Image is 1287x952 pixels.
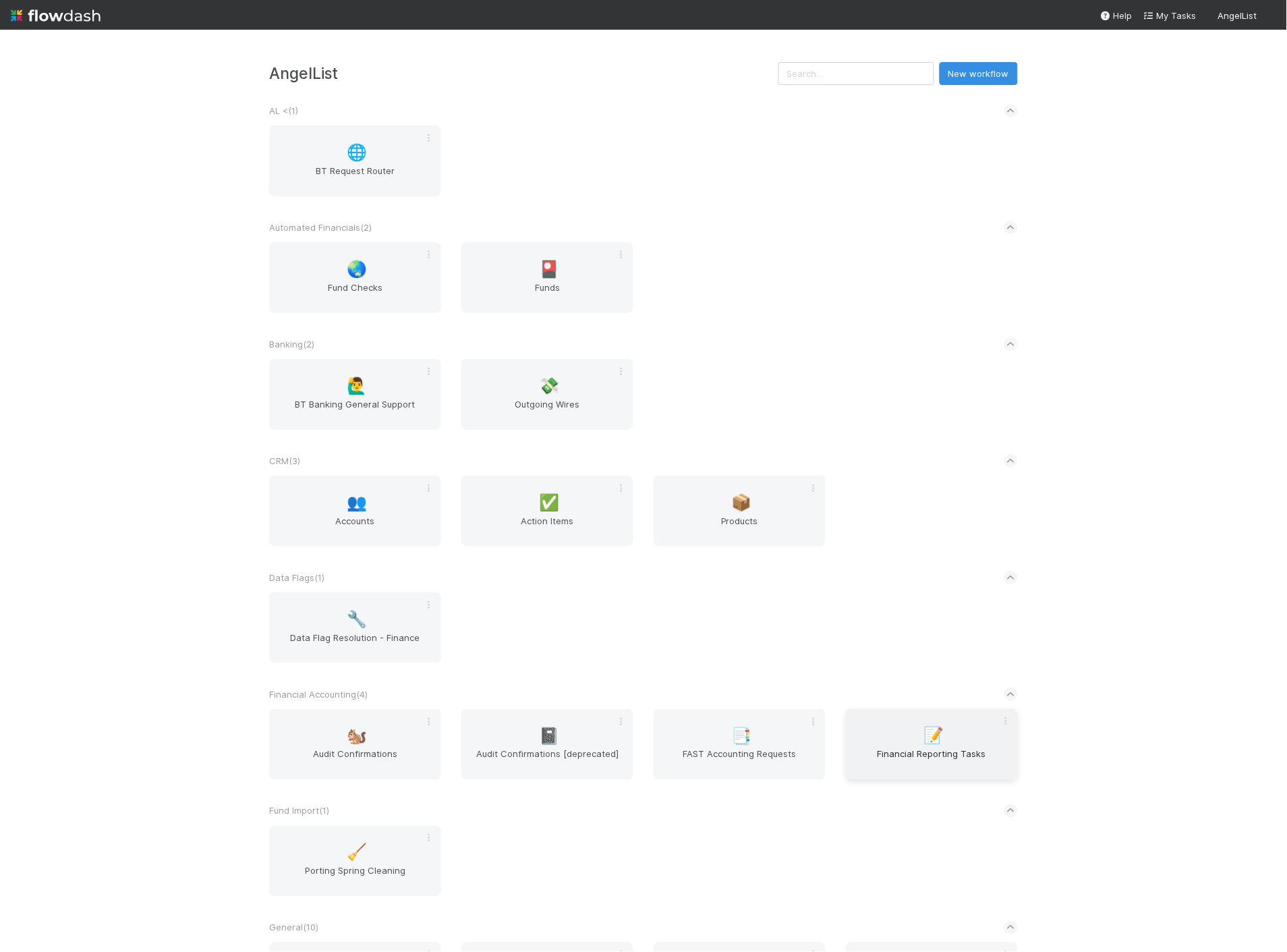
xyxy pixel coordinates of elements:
button: New workflow [940,62,1018,85]
span: Banking ( 2 ) [269,339,314,349]
span: 📓 [540,727,560,745]
a: 🧹Porting Spring Cleaning [269,826,441,897]
span: General ( 10 ) [269,922,318,933]
span: Action Items [467,514,628,541]
span: Data Flags ( 1 ) [269,572,324,583]
span: Automated Financials ( 2 ) [269,222,372,233]
span: 📑 [732,727,752,745]
div: Help [1100,9,1133,22]
span: Fund Import ( 1 ) [269,806,329,816]
a: ✅Action Items [461,476,633,547]
span: 🧹 [347,844,368,862]
span: BT Banking General Support [275,397,436,424]
span: AngelList [1218,10,1257,21]
span: 📝 [924,727,944,745]
a: 👥Accounts [269,476,441,547]
span: Outgoing Wires [467,397,628,424]
span: Audit Confirmations [275,748,436,775]
span: Financial Reporting Tasks [851,748,1012,775]
span: CRM ( 3 ) [269,455,300,466]
span: Fund Checks [275,281,436,308]
span: 🙋‍♂️ [347,377,368,395]
span: 🌐 [347,144,368,161]
a: 🙋‍♂️BT Banking General Support [269,359,441,430]
span: Products [659,514,820,541]
a: 🌐BT Request Router [269,125,441,196]
a: 🐿️Audit Confirmations [269,709,441,780]
span: My Tasks [1143,10,1197,21]
span: Accounts [275,514,436,541]
a: 🔧Data Flag Resolution - Finance [269,592,441,663]
a: 📦Products [654,476,826,547]
span: 👥 [347,494,368,511]
span: Data Flag Resolution - Finance [275,631,436,658]
span: 🌏 [347,260,368,278]
span: Porting Spring Cleaning [275,864,436,891]
span: FAST Accounting Requests [659,748,820,775]
img: avatar_c7c7de23-09de-42ad-8e02-7981c37ee075.png [1263,9,1276,23]
span: 🐿️ [347,727,368,745]
h3: AngelList [269,64,778,82]
span: 📦 [732,494,752,511]
span: Funds [467,281,628,308]
a: My Tasks [1143,9,1197,22]
a: 📓Audit Confirmations [deprecated] [461,709,633,780]
a: 🎴Funds [461,242,633,313]
span: 🔧 [347,611,368,628]
span: Audit Confirmations [deprecated] [467,748,628,775]
span: ✅ [540,494,560,511]
a: 🌏Fund Checks [269,242,441,313]
span: 💸 [540,377,560,395]
input: Search... [778,62,934,85]
span: AL < ( 1 ) [269,105,298,116]
img: logo-inverted-e16ddd16eac7371096b0.svg [11,4,101,27]
a: 📑FAST Accounting Requests [654,709,826,780]
span: 🎴 [540,260,560,278]
a: 💸Outgoing Wires [461,359,633,430]
span: BT Request Router [275,164,436,191]
a: 📝Financial Reporting Tasks [846,709,1018,780]
span: Financial Accounting ( 4 ) [269,689,368,700]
